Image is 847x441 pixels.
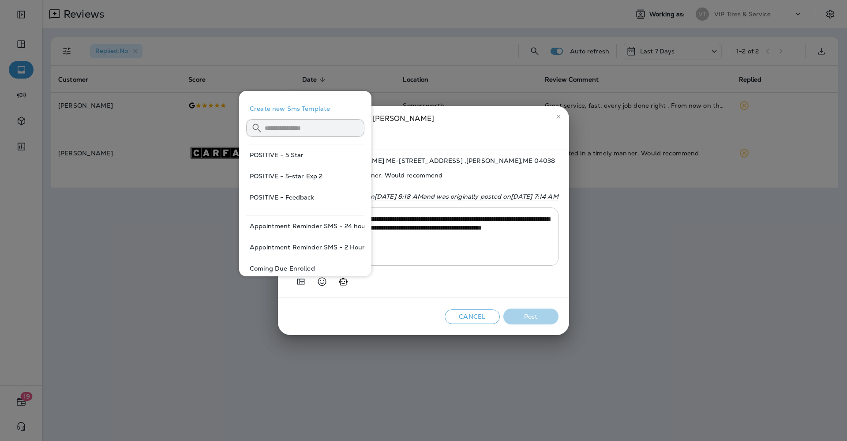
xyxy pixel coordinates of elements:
div: [PERSON_NAME] [PERSON_NAME] [310,113,434,143]
button: Coming Due Enrolled [246,258,364,279]
button: Select an emoji [313,273,331,290]
button: POSITIVE - 5-star Exp 2 [246,166,364,187]
button: Generate AI response [334,273,352,290]
button: Appointment Reminder SMS - 2 Hours [246,237,364,258]
button: Create new Sms Template [246,98,364,119]
span: [PERSON_NAME] ME - [STREET_ADDRESS] , [PERSON_NAME] , ME 04038 [330,157,555,165]
span: Completed in a timely manner. Would recommend [289,165,558,186]
p: This review was changed on [DATE] 8:18 AM [289,193,558,200]
button: Add in a premade template [292,273,310,290]
button: close [551,109,566,124]
span: and was originally posted on [DATE] 7:14 AM [423,192,558,200]
button: POSITIVE - 5 Star [246,144,364,166]
button: POSITIVE - Feedback [246,187,364,208]
button: Cancel [445,309,500,324]
button: Appointment Reminder SMS - 24 hours [246,215,364,237]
